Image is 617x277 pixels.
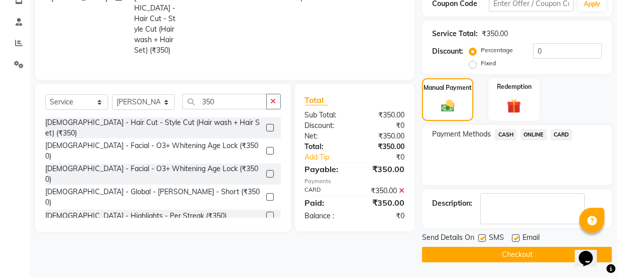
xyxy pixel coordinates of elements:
[437,98,459,114] img: _cash.svg
[45,211,227,221] div: [DEMOGRAPHIC_DATA] - Highlights - Per Streak (₹350)
[521,129,547,141] span: ONLINE
[482,29,508,39] div: ₹350.00
[355,186,412,196] div: ₹350.00
[297,152,364,163] a: Add Tip
[422,247,612,262] button: Checkout
[432,198,472,209] div: Description:
[355,120,412,131] div: ₹0
[495,129,517,141] span: CASH
[422,232,474,245] span: Send Details On
[424,83,472,92] label: Manual Payment
[502,97,526,115] img: _gift.svg
[297,197,355,209] div: Paid:
[432,29,478,39] div: Service Total:
[432,129,491,140] span: Payment Methods
[182,94,267,109] input: Search or Scan
[297,120,355,131] div: Discount:
[355,131,412,142] div: ₹350.00
[575,237,607,267] iframe: chat widget
[523,232,540,245] span: Email
[297,131,355,142] div: Net:
[551,129,572,141] span: CARD
[481,59,496,68] label: Fixed
[355,211,412,221] div: ₹0
[297,142,355,152] div: Total:
[481,46,513,55] label: Percentage
[364,152,412,163] div: ₹0
[297,211,355,221] div: Balance :
[305,95,328,105] span: Total
[489,232,504,245] span: SMS
[45,117,262,138] div: [DEMOGRAPHIC_DATA] - Hair Cut - Style Cut (Hair wash + Hair Set) (₹350)
[45,187,262,208] div: [DEMOGRAPHIC_DATA] - Global - [PERSON_NAME] - Short (₹3500)
[497,82,532,91] label: Redemption
[305,177,405,186] div: Payments
[297,186,355,196] div: CARD
[355,163,412,175] div: ₹350.00
[297,110,355,120] div: Sub Total:
[355,110,412,120] div: ₹350.00
[432,46,463,57] div: Discount:
[45,141,262,162] div: [DEMOGRAPHIC_DATA] - Facial - O3+ Whitening Age Lock (₹3500)
[45,164,262,185] div: [DEMOGRAPHIC_DATA] - Facial - O3+ Whitening Age Lock (₹3500)
[297,163,355,175] div: Payable:
[355,197,412,209] div: ₹350.00
[355,142,412,152] div: ₹350.00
